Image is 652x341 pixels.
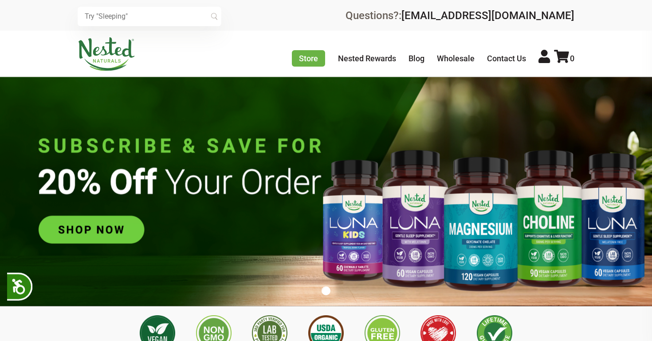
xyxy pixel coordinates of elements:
a: Nested Rewards [338,54,396,63]
a: 0 [554,54,574,63]
input: Try "Sleeping" [78,7,221,26]
a: Store [292,50,325,67]
button: 1 of 1 [322,286,330,295]
a: Wholesale [437,54,475,63]
a: [EMAIL_ADDRESS][DOMAIN_NAME] [401,9,574,22]
div: Questions?: [346,10,574,21]
a: Contact Us [487,54,526,63]
span: 0 [570,54,574,63]
img: Nested Naturals [78,37,135,71]
a: Blog [408,54,424,63]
